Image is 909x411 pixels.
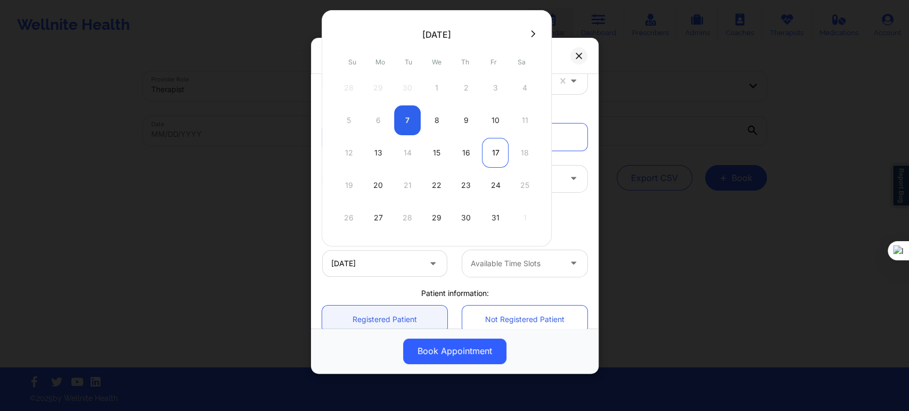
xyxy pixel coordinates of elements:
abbr: Thursday [461,58,469,66]
a: Registered Patient [322,306,447,333]
div: Wed Oct 22 2025 [423,170,450,200]
div: Mon Oct 13 2025 [365,138,391,168]
div: Video-Call with Therapist (60 minutes) [331,165,561,192]
div: US (GMT -4) [322,225,587,235]
input: MM/DD/YYYY [322,250,447,276]
div: [DATE] [422,29,451,40]
a: Not Registered Patient [462,306,587,333]
div: Thu Oct 16 2025 [453,138,479,168]
div: Thu Oct 09 2025 [453,105,479,135]
abbr: Saturday [518,58,526,66]
div: Appointment information: [315,105,595,116]
abbr: Wednesday [432,58,441,66]
div: Patient information: [315,287,595,298]
div: Wed Oct 15 2025 [423,138,450,168]
abbr: Tuesday [405,58,412,66]
div: Fri Oct 31 2025 [482,203,509,233]
div: Fri Oct 10 2025 [482,105,509,135]
div: Fri Oct 17 2025 [482,138,509,168]
div: Fri Oct 24 2025 [482,170,509,200]
div: Mon Oct 20 2025 [365,170,391,200]
div: Wed Oct 29 2025 [423,203,450,233]
div: Mon Oct 27 2025 [365,203,391,233]
abbr: Monday [375,58,385,66]
div: Thu Oct 30 2025 [453,203,479,233]
abbr: Sunday [348,58,356,66]
button: Book Appointment [403,338,506,364]
a: Recurring [462,123,587,150]
div: Thu Oct 23 2025 [453,170,479,200]
div: Wed Oct 08 2025 [423,105,450,135]
abbr: Friday [490,58,496,66]
div: Appointment time [322,210,587,221]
